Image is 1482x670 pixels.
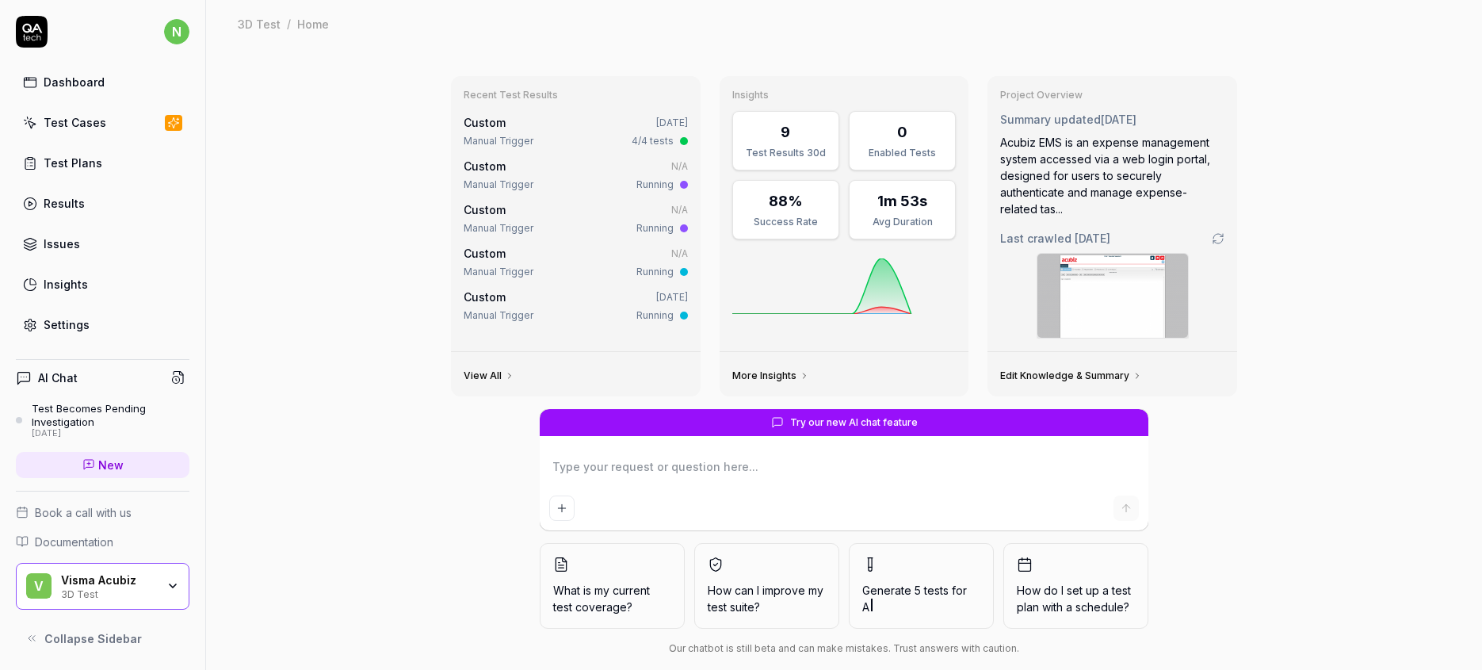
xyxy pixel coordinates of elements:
[287,16,291,32] div: /
[540,543,685,629] button: What is my current test coverage?
[671,247,688,259] span: N/A
[16,228,189,259] a: Issues
[656,291,688,303] time: [DATE]
[1000,369,1142,382] a: Edit Knowledge & Summary
[540,641,1148,656] div: Our chatbot is still beta and can make mistakes. Trust answers with caution.
[1000,230,1110,247] span: Last crawled
[460,155,691,195] a: CustomN/AManual TriggerRunning
[1037,254,1188,338] img: Screenshot
[464,265,533,279] div: Manual Trigger
[32,428,189,439] div: [DATE]
[769,190,803,212] div: 88%
[16,452,189,478] a: New
[44,276,88,293] div: Insights
[877,190,927,212] div: 1m 53s
[44,235,80,252] div: Issues
[464,247,506,260] span: Custom
[464,308,533,323] div: Manual Trigger
[16,107,189,138] a: Test Cases
[464,221,533,235] div: Manual Trigger
[238,16,281,32] div: 3D Test
[164,19,189,44] span: n
[1003,543,1148,629] button: How do I set up a test plan with a schedule?
[464,178,533,192] div: Manual Trigger
[636,265,674,279] div: Running
[16,504,189,521] a: Book a call with us
[460,198,691,239] a: CustomN/AManual TriggerRunning
[16,269,189,300] a: Insights
[849,543,994,629] button: Generate 5 tests forA
[464,116,506,129] span: Custom
[1000,113,1101,126] span: Summary updated
[1212,232,1224,245] a: Go to crawling settings
[464,89,688,101] h3: Recent Test Results
[16,67,189,98] a: Dashboard
[98,457,124,473] span: New
[16,563,189,611] button: VVisma Acubiz3D Test
[460,242,691,282] a: CustomN/AManual TriggerRunning
[1101,113,1136,126] time: [DATE]
[44,74,105,90] div: Dashboard
[61,573,156,588] div: Visma Acubiz
[44,316,90,333] div: Settings
[636,221,674,235] div: Running
[694,543,839,629] button: How can I improve my test suite?
[16,309,189,340] a: Settings
[671,160,688,172] span: N/A
[862,600,869,614] span: A
[464,159,506,173] span: Custom
[44,195,85,212] div: Results
[16,188,189,219] a: Results
[732,89,957,101] h3: Insights
[743,146,829,160] div: Test Results 30d
[732,369,809,382] a: More Insights
[708,582,826,615] span: How can I improve my test suite?
[44,155,102,171] div: Test Plans
[553,582,671,615] span: What is my current test coverage?
[32,402,189,428] div: Test Becomes Pending Investigation
[460,111,691,151] a: Custom[DATE]Manual Trigger4/4 tests
[632,134,674,148] div: 4/4 tests
[464,290,506,304] span: Custom
[35,504,132,521] span: Book a call with us
[1000,89,1224,101] h3: Project Overview
[656,117,688,128] time: [DATE]
[897,121,907,143] div: 0
[35,534,113,550] span: Documentation
[297,16,329,32] div: Home
[790,415,918,430] span: Try our new AI chat feature
[636,178,674,192] div: Running
[1017,582,1135,615] span: How do I set up a test plan with a schedule?
[26,573,52,599] span: V
[464,203,506,216] span: Custom
[781,121,790,143] div: 9
[1075,232,1110,245] time: [DATE]
[549,496,575,521] button: Add attachment
[44,630,142,647] span: Collapse Sidebar
[16,147,189,178] a: Test Plans
[164,16,189,48] button: n
[16,534,189,550] a: Documentation
[636,308,674,323] div: Running
[61,587,156,599] div: 3D Test
[859,215,945,229] div: Avg Duration
[38,369,78,386] h4: AI Chat
[460,285,691,326] a: Custom[DATE]Manual TriggerRunning
[44,114,106,131] div: Test Cases
[1000,134,1224,217] div: Acubiz EMS is an expense management system accessed via a web login portal, designed for users to...
[743,215,829,229] div: Success Rate
[16,402,189,438] a: Test Becomes Pending Investigation[DATE]
[16,622,189,654] button: Collapse Sidebar
[464,369,514,382] a: View All
[671,204,688,216] span: N/A
[464,134,533,148] div: Manual Trigger
[859,146,945,160] div: Enabled Tests
[862,582,980,615] span: Generate 5 tests for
